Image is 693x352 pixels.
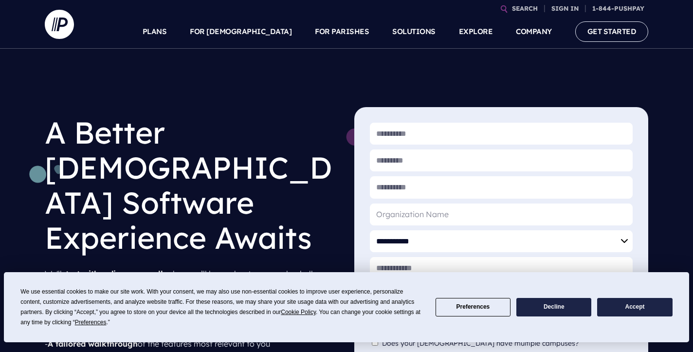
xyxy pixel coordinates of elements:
[315,15,369,49] a: FOR PARISHES
[190,15,292,49] a: FOR [DEMOGRAPHIC_DATA]
[62,269,163,278] strong: start with a discovery call
[575,21,649,41] a: GET STARTED
[20,287,423,328] div: We use essential cookies to make our site work. With your consent, we may also use non-essential ...
[143,15,167,49] a: PLANS
[436,298,511,317] button: Preferences
[45,107,339,263] h1: A Better [DEMOGRAPHIC_DATA] Software Experience Awaits
[516,15,552,49] a: COMPANY
[382,339,584,348] label: Does your [DEMOGRAPHIC_DATA] have multiple campuses?
[392,15,436,49] a: SOLUTIONS
[281,309,316,315] span: Cookie Policy
[516,298,591,317] button: Decline
[75,319,107,326] span: Preferences
[4,272,689,342] div: Cookie Consent Prompt
[370,204,633,225] input: Organization Name
[597,298,672,317] button: Accept
[48,339,138,349] strong: A tailored walkthrough
[459,15,493,49] a: EXPLORE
